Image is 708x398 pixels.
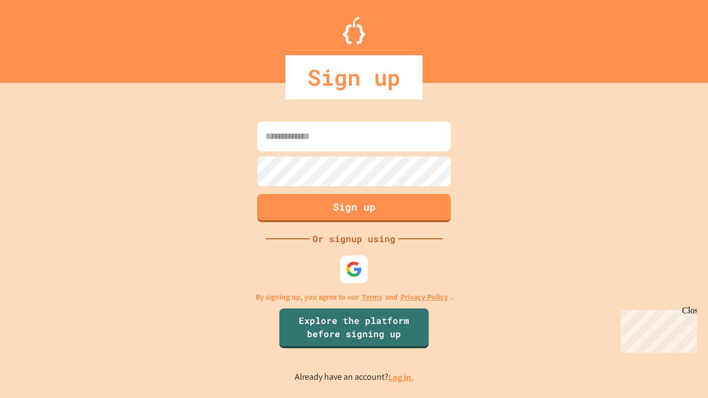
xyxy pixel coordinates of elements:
a: Terms [362,291,382,303]
a: Log in. [388,371,414,383]
p: By signing up, you agree to our and . [256,291,453,303]
div: Sign up [285,55,423,99]
div: Or signup using [310,232,398,245]
button: Sign up [257,194,451,222]
iframe: chat widget [662,354,697,387]
a: Privacy Policy [400,291,448,303]
iframe: chat widget [616,306,697,353]
a: Explore the platform before signing up [279,308,429,348]
img: Logo.svg [343,17,365,44]
p: Already have an account? [295,370,414,384]
img: google-icon.svg [346,261,362,277]
div: Chat with us now!Close [4,4,76,70]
